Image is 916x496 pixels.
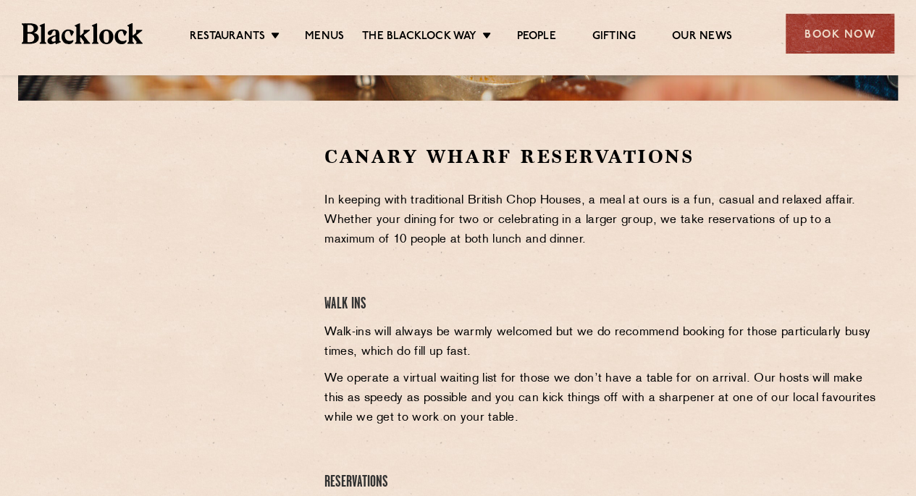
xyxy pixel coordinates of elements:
[324,369,880,428] p: We operate a virtual waiting list for those we don’t have a table for on arrival. Our hosts will ...
[324,144,880,169] h2: Canary Wharf Reservations
[516,30,555,46] a: People
[324,295,880,314] h4: Walk Ins
[190,30,265,46] a: Restaurants
[88,144,251,362] iframe: OpenTable make booking widget
[786,14,894,54] div: Book Now
[324,323,880,362] p: Walk-ins will always be warmly welcomed but we do recommend booking for those particularly busy t...
[672,30,732,46] a: Our News
[305,30,344,46] a: Menus
[22,23,143,43] img: BL_Textured_Logo-footer-cropped.svg
[592,30,636,46] a: Gifting
[362,30,476,46] a: The Blacklock Way
[324,191,880,250] p: In keeping with traditional British Chop Houses, a meal at ours is a fun, casual and relaxed affa...
[324,473,880,492] h4: Reservations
